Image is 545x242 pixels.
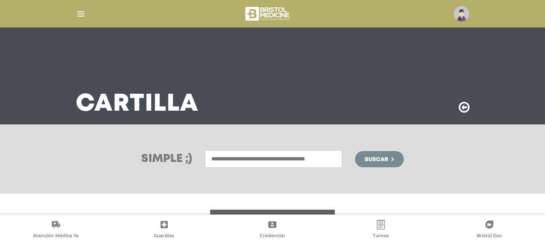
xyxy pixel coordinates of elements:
[373,233,389,240] span: Turnos
[218,220,327,240] a: Credencial
[76,94,198,115] h3: Cartilla
[260,233,285,240] span: Credencial
[454,6,469,21] img: profile-placeholder.svg
[355,151,403,167] button: Buscar
[110,220,219,240] a: Guardias
[76,9,86,19] img: Cober_menu-lines-white.svg
[2,220,110,240] a: Atención Médica Ya
[435,220,543,240] a: Bristol Doc
[477,233,502,240] span: Bristol Doc
[244,4,292,23] img: bristol-medicine-blanco.png
[141,154,192,165] h3: Simple ;)
[365,157,388,162] span: Buscar
[33,233,79,240] span: Atención Médica Ya
[154,233,174,240] span: Guardias
[327,220,435,240] a: Turnos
